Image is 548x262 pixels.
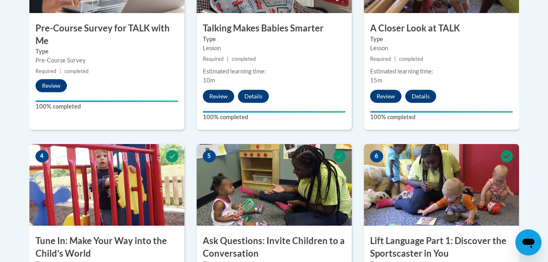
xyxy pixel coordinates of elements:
[35,47,178,56] label: Type
[370,44,513,53] div: Lesson
[203,56,224,62] span: Required
[364,144,519,226] img: Course Image
[370,111,513,113] div: Your progress
[197,235,352,260] h3: Ask Questions: Invite Children to a Conversation
[370,150,383,162] span: 6
[203,35,346,44] label: Type
[203,77,215,84] span: 10m
[203,150,216,162] span: 5
[197,22,352,35] h3: Talking Makes Babies Smarter
[203,113,346,122] label: 100% completed
[227,56,229,62] span: |
[29,144,184,226] img: Course Image
[370,77,382,84] span: 15m
[238,90,269,103] button: Details
[370,35,513,44] label: Type
[197,144,352,226] img: Course Image
[370,113,513,122] label: 100% completed
[29,22,184,47] h3: Pre-Course Survey for TALK with Me
[370,90,402,103] button: Review
[364,235,519,260] h3: Lift Language Part 1: Discover the Sportscaster in You
[35,100,178,102] div: Your progress
[364,22,519,35] h3: A Closer Look at TALK
[203,90,234,103] button: Review
[35,56,178,65] div: Pre-Course Survey
[370,67,513,76] div: Estimated learning time:
[515,229,541,255] iframe: Button to launch messaging window
[35,79,67,92] button: Review
[64,68,89,74] span: completed
[29,235,184,260] h3: Tune In: Make Your Way into the Child’s World
[370,56,391,62] span: Required
[35,102,178,111] label: 100% completed
[399,56,423,62] span: completed
[203,67,346,76] div: Estimated learning time:
[35,68,56,74] span: Required
[35,150,49,162] span: 4
[405,90,436,103] button: Details
[203,44,346,53] div: Lesson
[60,68,61,74] span: |
[394,56,396,62] span: |
[203,111,346,113] div: Your progress
[232,56,256,62] span: completed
